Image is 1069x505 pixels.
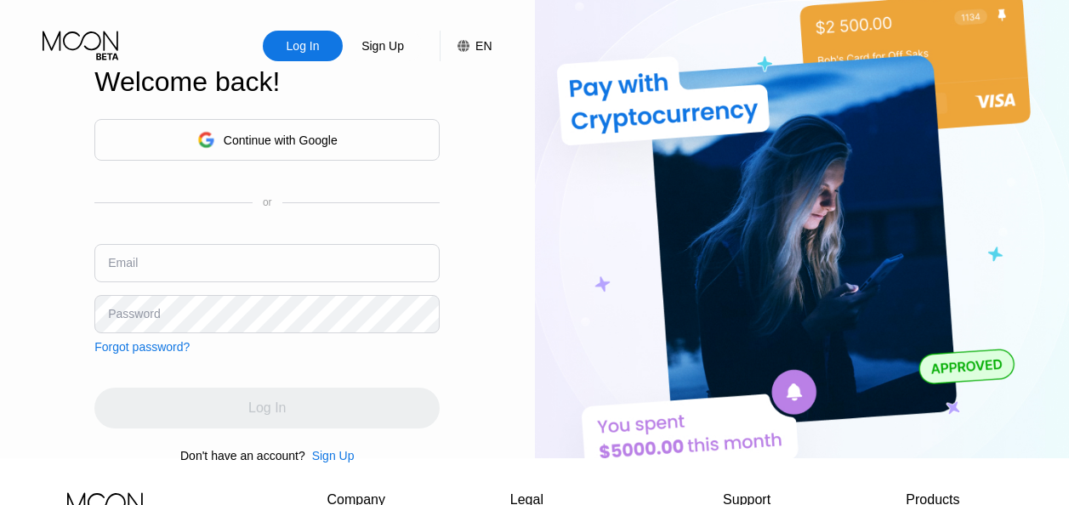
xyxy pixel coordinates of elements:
[180,449,305,462] div: Don't have an account?
[343,31,423,61] div: Sign Up
[475,39,492,53] div: EN
[263,31,343,61] div: Log In
[312,449,355,462] div: Sign Up
[108,256,138,270] div: Email
[224,133,338,147] div: Continue with Google
[94,340,190,354] div: Forgot password?
[305,449,355,462] div: Sign Up
[360,37,406,54] div: Sign Up
[263,196,272,208] div: or
[94,66,440,98] div: Welcome back!
[108,307,160,321] div: Password
[440,31,492,61] div: EN
[94,119,440,161] div: Continue with Google
[285,37,321,54] div: Log In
